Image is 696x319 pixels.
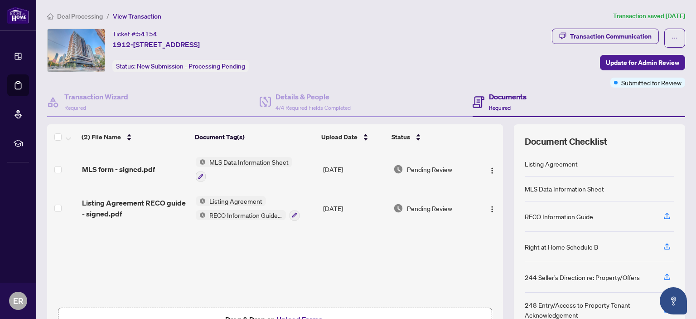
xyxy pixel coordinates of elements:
[82,164,155,175] span: MLS form - signed.pdf
[137,30,157,38] span: 54154
[64,91,128,102] h4: Transaction Wizard
[600,55,685,70] button: Update for Admin Review
[319,189,390,228] td: [DATE]
[488,206,496,213] img: Logo
[319,150,390,189] td: [DATE]
[525,272,640,282] div: 244 Seller’s Direction re: Property/Offers
[525,242,598,252] div: Right at Home Schedule B
[7,7,29,24] img: logo
[388,124,475,150] th: Status
[321,132,358,142] span: Upload Date
[606,55,679,70] span: Update for Admin Review
[275,104,351,111] span: 4/4 Required Fields Completed
[112,60,249,72] div: Status:
[206,157,292,167] span: MLS Data Information Sheet
[660,287,687,314] button: Open asap
[206,196,266,206] span: Listing Agreement
[407,164,452,174] span: Pending Review
[489,104,511,111] span: Required
[57,12,103,20] span: Deal Processing
[485,162,499,177] button: Logo
[82,197,189,219] span: Listing Agreement RECO guide - signed.pdf
[485,201,499,216] button: Logo
[137,62,245,70] span: New Submission - Processing Pending
[525,184,604,194] div: MLS Data Information Sheet
[13,294,24,307] span: ER
[196,210,206,220] img: Status Icon
[191,124,318,150] th: Document Tag(s)
[106,11,109,21] li: /
[393,203,403,213] img: Document Status
[48,29,105,72] img: IMG-C12417439_1.jpg
[112,29,157,39] div: Ticket #:
[47,13,53,20] span: home
[525,159,578,169] div: Listing Agreement
[613,11,685,21] article: Transaction saved [DATE]
[552,29,659,44] button: Transaction Communication
[196,196,300,221] button: Status IconListing AgreementStatus IconRECO Information Guide (Landlord)
[489,91,527,102] h4: Documents
[570,29,652,44] div: Transaction Communication
[82,132,121,142] span: (2) File Name
[78,124,191,150] th: (2) File Name
[525,211,593,221] div: RECO Information Guide
[407,203,452,213] span: Pending Review
[672,35,678,41] span: ellipsis
[113,12,161,20] span: View Transaction
[391,132,410,142] span: Status
[196,157,206,167] img: Status Icon
[196,196,206,206] img: Status Icon
[318,124,388,150] th: Upload Date
[525,135,607,148] span: Document Checklist
[112,39,200,50] span: 1912-[STREET_ADDRESS]
[275,91,351,102] h4: Details & People
[393,164,403,174] img: Document Status
[64,104,86,111] span: Required
[621,78,681,88] span: Submitted for Review
[206,210,286,220] span: RECO Information Guide (Landlord)
[488,167,496,174] img: Logo
[196,157,292,182] button: Status IconMLS Data Information Sheet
